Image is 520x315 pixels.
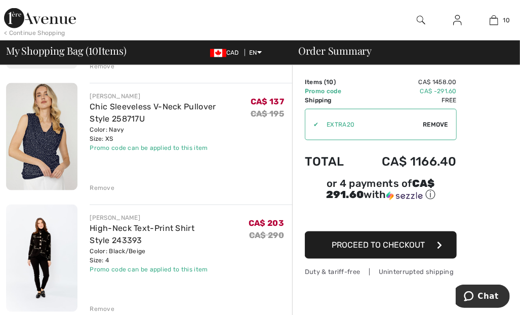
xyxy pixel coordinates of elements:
div: Promo code can be applied to this item [90,143,251,152]
td: CA$ 1458.00 [357,77,457,87]
div: Remove [90,305,114,314]
td: Shipping [305,96,357,105]
img: High-Neck Text-Print Shirt Style 243393 [6,205,77,312]
div: < Continue Shopping [4,28,65,37]
img: search the website [417,14,425,26]
td: CA$ 1166.40 [357,144,457,179]
span: CA$ 203 [249,218,284,228]
s: CA$ 290 [249,230,284,240]
img: Chic Sleeveless V-Neck Pullover Style 258717U [6,83,77,190]
span: 10 [326,78,334,86]
a: Chic Sleeveless V-Neck Pullover Style 258717U [90,102,216,124]
span: CAD [210,49,243,56]
td: Promo code [305,87,357,96]
a: Sign In [445,14,470,27]
td: Free [357,96,457,105]
div: or 4 payments of with [305,179,457,202]
div: Promo code can be applied to this item [90,265,249,274]
div: or 4 payments ofCA$ 291.60withSezzle Click to learn more about Sezzle [305,179,457,205]
div: [PERSON_NAME] [90,92,251,101]
span: CA$ 137 [251,97,284,106]
div: Color: Navy Size: XS [90,125,251,143]
button: Proceed to Checkout [305,231,457,259]
td: Total [305,144,357,179]
div: Duty & tariff-free | Uninterrupted shipping [305,267,457,277]
span: Proceed to Checkout [332,240,425,250]
td: CA$ -291.60 [357,87,457,96]
div: ✔ [305,120,318,129]
div: Order Summary [286,46,514,56]
input: Promo code [318,109,423,140]
img: My Info [453,14,462,26]
span: EN [249,49,262,56]
span: 10 [503,16,510,25]
span: My Shopping Bag ( Items) [6,46,127,56]
div: Color: Black/Beige Size: 4 [90,247,249,265]
span: 10 [89,43,98,56]
td: Items ( ) [305,77,357,87]
div: [PERSON_NAME] [90,213,249,222]
img: My Bag [490,14,498,26]
img: Sezzle [386,191,423,201]
img: 1ère Avenue [4,8,76,28]
a: 10 [476,14,511,26]
span: Remove [423,120,448,129]
a: High-Neck Text-Print Shirt Style 243393 [90,223,194,245]
img: Canadian Dollar [210,49,226,57]
div: Remove [90,183,114,192]
iframe: Opens a widget where you can chat to one of our agents [456,285,510,310]
div: Remove [90,62,114,71]
s: CA$ 195 [251,109,284,119]
iframe: PayPal-paypal [305,205,457,228]
span: CA$ 291.60 [326,177,435,201]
